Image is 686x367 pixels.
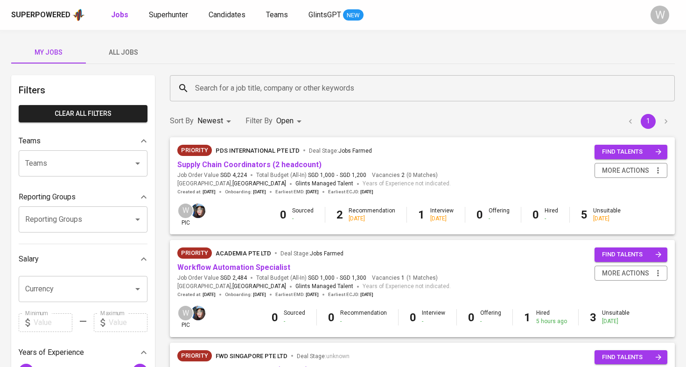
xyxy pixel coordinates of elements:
span: [DATE] [306,189,319,195]
div: W [177,305,194,321]
span: Priority [177,351,212,360]
input: Value [109,313,147,332]
div: [DATE] [602,318,630,325]
span: Years of Experience not indicated. [363,179,451,189]
span: PDS International Pte Ltd [216,147,300,154]
div: Interview [430,207,454,223]
span: Vacancies ( 1 Matches ) [372,274,438,282]
div: - [489,215,510,223]
b: 1 [524,311,531,324]
div: Newest [197,113,234,130]
span: [DATE] [253,189,266,195]
span: [DATE] [253,291,266,298]
a: Candidates [209,9,247,21]
div: W [177,203,194,219]
div: [DATE] [593,215,621,223]
span: SGD 1,000 [308,274,335,282]
p: Reporting Groups [19,191,76,203]
div: pic [177,203,194,227]
b: 2 [336,208,343,221]
div: - [340,318,387,325]
span: Academia Pte Ltd [216,250,271,257]
span: 1 [400,274,405,282]
p: Newest [197,115,223,127]
b: 3 [590,311,596,324]
div: - [284,318,305,325]
b: 0 [410,311,416,324]
div: - [545,215,558,223]
span: Vacancies ( 0 Matches ) [372,171,438,179]
div: New Job received from Demand Team [177,247,212,259]
span: All Jobs [91,47,155,58]
div: 5 hours ago [536,318,567,325]
span: Onboarding : [225,291,266,298]
span: [GEOGRAPHIC_DATA] , [177,179,286,189]
b: 5 [581,208,588,221]
b: 0 [476,208,483,221]
img: diazagista@glints.com [191,204,205,218]
a: GlintsGPT NEW [308,9,364,21]
div: Unsuitable [593,207,621,223]
span: - [336,274,338,282]
span: unknown [326,353,350,360]
div: New Job received from Demand Team [177,350,212,361]
div: Recommendation [349,207,395,223]
div: - [422,318,445,325]
p: Sort By [170,115,194,127]
div: Offering [489,207,510,223]
span: Superhunter [149,10,188,19]
span: find talents [602,352,662,363]
span: Created at : [177,189,216,195]
img: app logo [72,8,85,22]
span: Priority [177,146,212,155]
button: more actions [595,163,667,178]
h6: Filters [19,83,147,98]
span: FWD Singapore Pte Ltd [216,353,287,360]
div: Open [276,113,305,130]
a: Superhunter [149,9,190,21]
span: Candidates [209,10,245,19]
div: Sourced [284,309,305,325]
button: Open [131,157,144,170]
img: diazagista@glints.com [191,306,205,320]
div: pic [177,305,194,329]
span: Teams [266,10,288,19]
div: Hired [545,207,558,223]
div: Superpowered [11,10,70,21]
span: SGD 4,224 [220,171,247,179]
input: Value [34,313,72,332]
button: find talents [595,247,667,262]
button: find talents [595,145,667,159]
p: Years of Experience [19,347,84,358]
b: 1 [418,208,425,221]
span: SGD 1,300 [340,274,366,282]
span: [DATE] [203,291,216,298]
a: Jobs [111,9,130,21]
span: My Jobs [17,47,80,58]
div: Recommendation [340,309,387,325]
a: Superpoweredapp logo [11,8,85,22]
span: find talents [602,147,662,157]
button: Clear All filters [19,105,147,122]
span: [DATE] [306,291,319,298]
div: Reporting Groups [19,188,147,206]
span: more actions [602,165,649,176]
div: Teams [19,132,147,150]
span: Created at : [177,291,216,298]
span: Glints Managed Talent [295,283,353,289]
div: [DATE] [349,215,395,223]
span: more actions [602,268,649,279]
span: Priority [177,248,212,258]
span: Job Order Value [177,171,247,179]
span: [GEOGRAPHIC_DATA] [232,282,286,291]
span: [GEOGRAPHIC_DATA] , [177,282,286,291]
span: Open [276,116,294,125]
span: [GEOGRAPHIC_DATA] [232,179,286,189]
span: Glints Managed Talent [295,180,353,187]
span: Total Budget (All-In) [256,274,366,282]
div: [DATE] [430,215,454,223]
span: NEW [343,11,364,20]
button: Open [131,282,144,296]
b: 0 [328,311,335,324]
span: Earliest EMD : [275,291,319,298]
